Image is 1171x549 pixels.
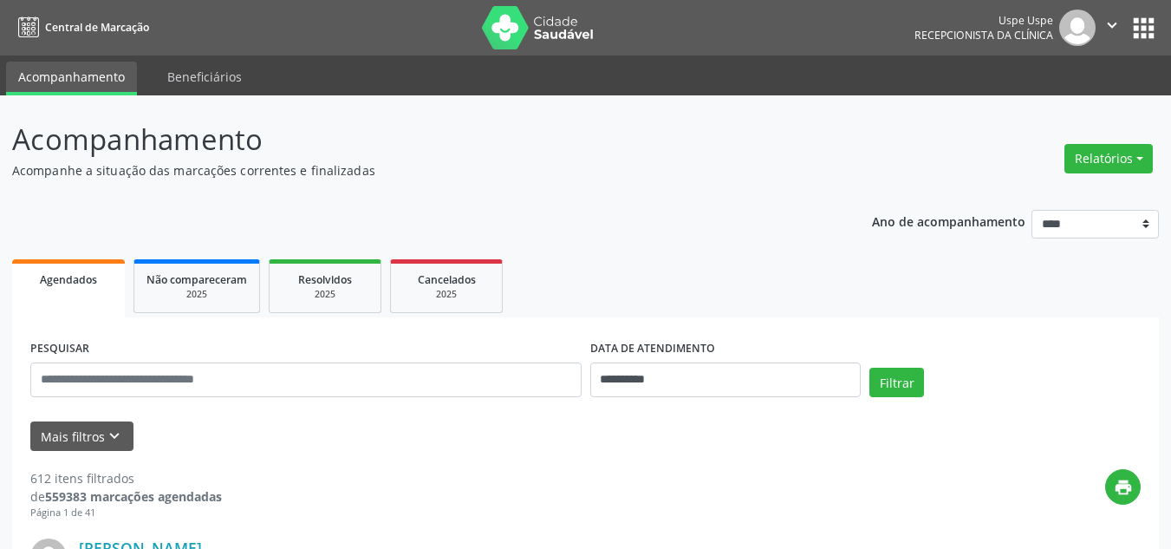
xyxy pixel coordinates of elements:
[1114,478,1133,497] i: print
[1096,10,1129,46] button: 
[30,336,89,363] label: PESQUISAR
[282,288,368,301] div: 2025
[146,272,247,287] span: Não compareceram
[1129,13,1159,43] button: apps
[1103,16,1122,35] i: 
[6,62,137,95] a: Acompanhamento
[30,506,222,520] div: Página 1 de 41
[45,20,149,35] span: Central de Marcação
[872,210,1025,232] p: Ano de acompanhamento
[105,427,124,446] i: keyboard_arrow_down
[12,13,149,42] a: Central de Marcação
[914,28,1053,42] span: Recepcionista da clínica
[1059,10,1096,46] img: img
[403,288,490,301] div: 2025
[869,368,924,397] button: Filtrar
[298,272,352,287] span: Resolvidos
[914,13,1053,28] div: Uspe Uspe
[30,469,222,487] div: 612 itens filtrados
[12,118,815,161] p: Acompanhamento
[12,161,815,180] p: Acompanhe a situação das marcações correntes e finalizadas
[155,62,254,92] a: Beneficiários
[1105,469,1141,505] button: print
[45,488,222,505] strong: 559383 marcações agendadas
[1064,144,1153,173] button: Relatórios
[590,336,715,363] label: DATA DE ATENDIMENTO
[418,272,476,287] span: Cancelados
[40,272,97,287] span: Agendados
[30,487,222,506] div: de
[146,288,247,301] div: 2025
[30,422,133,452] button: Mais filtroskeyboard_arrow_down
